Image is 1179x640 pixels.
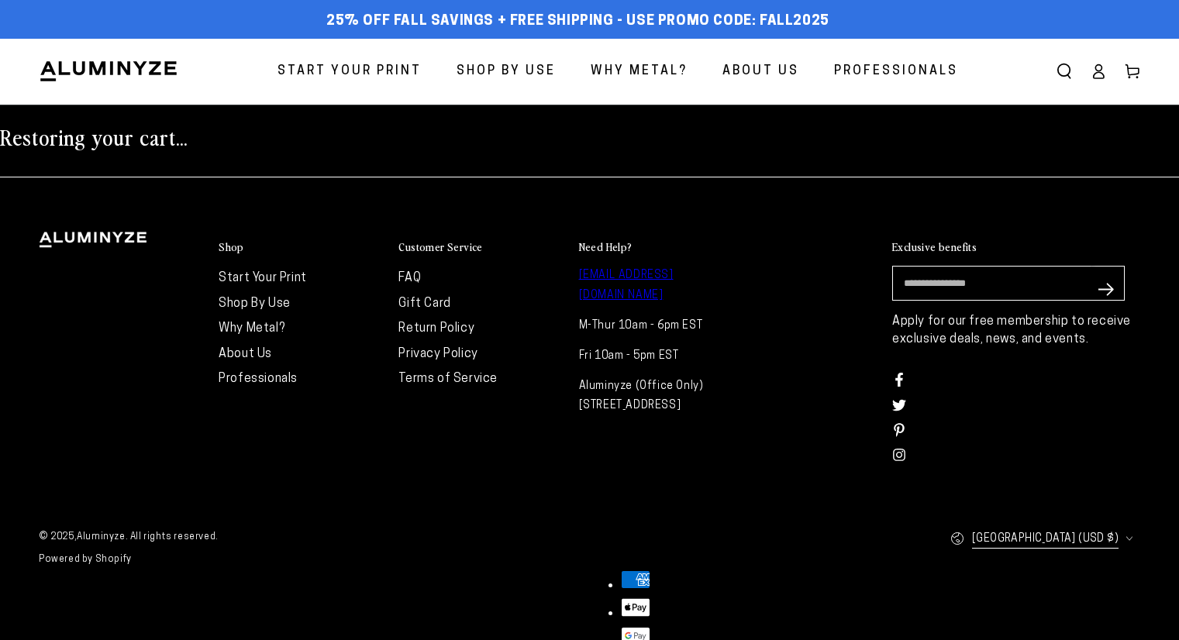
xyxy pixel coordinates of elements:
a: Shop By Use [445,51,567,92]
button: Subscribe [1091,266,1125,312]
span: Why Metal? [591,60,688,83]
summary: Need Help? [579,240,743,254]
a: Why Metal? [579,51,699,92]
button: [GEOGRAPHIC_DATA] (USD $) [950,521,1140,556]
span: About Us [722,60,799,83]
p: Fri 10am - 5pm EST [579,346,743,366]
p: Aluminyze (Office Only) [STREET_ADDRESS] [579,377,743,415]
a: Start Your Print [266,51,433,92]
a: FAQ [398,272,421,284]
p: Apply for our free membership to receive exclusive deals, news, and events. [892,313,1140,348]
span: Professionals [834,60,958,83]
a: Professionals [219,373,298,385]
summary: Customer Service [398,240,563,254]
a: Return Policy [398,322,474,335]
a: Terms of Service [398,373,498,385]
a: About Us [711,51,811,92]
span: Start Your Print [278,60,422,83]
a: Aluminyze [77,532,125,542]
p: M-Thur 10am - 6pm EST [579,316,743,335]
a: Gift Card [398,298,450,310]
a: About Us [219,348,272,360]
a: Privacy Policy [398,348,477,360]
summary: Search our site [1047,54,1081,88]
a: Start Your Print [219,272,307,284]
small: © 2025, . All rights reserved. [39,526,590,549]
span: 25% off FALL Savings + Free Shipping - Use Promo Code: FALL2025 [326,13,829,30]
a: Powered by Shopify [39,555,132,564]
summary: Exclusive benefits [892,240,1140,254]
summary: Shop [219,240,383,254]
a: [EMAIL_ADDRESS][DOMAIN_NAME] [579,270,674,301]
a: Shop By Use [219,298,291,310]
img: Aluminyze [39,60,178,83]
a: Professionals [822,51,970,92]
span: [GEOGRAPHIC_DATA] (USD $) [972,529,1119,549]
span: Shop By Use [457,60,556,83]
a: Why Metal? [219,322,284,335]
